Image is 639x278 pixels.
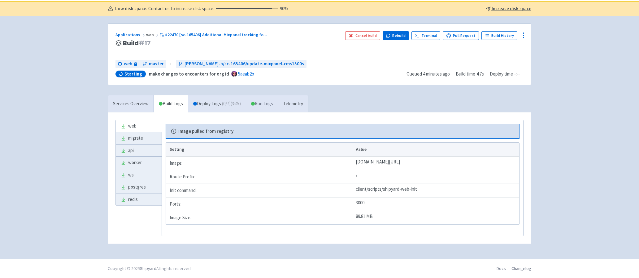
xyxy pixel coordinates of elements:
[354,143,519,156] th: Value
[116,132,162,144] a: migrate
[481,31,517,40] a: Build History
[166,143,354,156] th: Setting
[166,170,354,184] td: Route Prefix:
[246,95,278,112] a: Run Logs
[116,169,162,181] a: ws
[443,31,479,40] a: Pull Request
[238,71,254,77] a: 5aeab2b
[166,197,354,211] td: Ports:
[166,156,354,170] td: Image:
[146,32,160,37] span: web
[188,95,246,112] a: Deploy Logs (0/7)(3:45)
[383,31,409,40] button: Rebuild
[140,60,166,68] a: master
[149,71,229,77] strong: make changes to encounters for org id
[354,211,519,224] td: 89.81 MB
[411,31,440,40] a: Terminal
[116,120,162,132] a: web
[124,60,132,67] span: web
[139,39,151,47] span: # 17
[176,60,306,68] a: [PERSON_NAME]-h/sc-165406/update-mixpanel-cms1500s
[140,266,156,271] a: Shipyard
[115,5,147,12] b: Low disk space.
[169,60,173,67] span: ←
[160,32,268,37] a: #22470 [sc-165406] Additional Mixpanel tracking fo...
[166,184,354,197] td: Init command:
[423,71,450,77] time: 4 minutes ago
[345,31,380,40] button: Cancel build
[511,266,531,271] a: Changelog
[185,60,304,67] span: [PERSON_NAME]-h/sc-165406/update-mixpanel-cms1500s
[406,71,450,77] span: Queued
[222,100,241,107] span: ( 0 / 7 ) (3:45)
[154,95,188,112] a: Build Logs
[116,193,162,206] a: redis
[166,211,354,224] td: Image Size:
[492,6,531,11] u: Increase disk space
[278,95,308,112] a: Telemetry
[216,5,288,12] div: 90 %
[123,40,151,47] span: Build
[406,71,524,78] div: · ·
[354,197,519,211] td: 3000
[354,170,519,184] td: /
[476,71,484,78] span: 4.7s
[178,128,233,135] b: Image pulled from registry
[115,32,146,37] a: Applications
[354,184,519,197] td: client/scripts/shipyard-web-init
[116,157,162,169] a: worker
[115,60,140,68] a: web
[149,60,164,67] span: master
[490,71,513,78] span: Deploy time
[108,265,192,272] div: Copyright © 2025 All rights reserved.
[124,71,142,77] span: Starting
[148,5,288,12] span: Contact us to increase disk space.
[354,156,519,170] td: [DOMAIN_NAME][URL]
[514,71,520,78] span: -:--
[116,145,162,157] a: api
[497,266,506,271] a: Docs
[116,181,162,193] a: postgres
[165,32,267,37] span: #22470 [sc-165406] Additional Mixpanel tracking fo ...
[456,71,475,78] span: Build time
[108,95,154,112] a: Services Overview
